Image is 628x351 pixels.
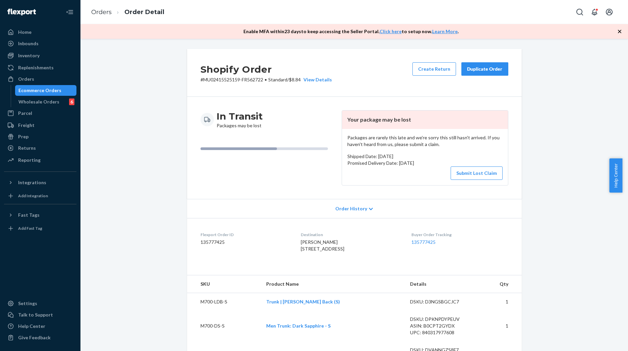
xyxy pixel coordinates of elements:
button: Create Return [412,62,456,76]
dt: Destination [301,232,401,237]
button: Open Search Box [573,5,586,19]
div: Integrations [18,179,46,186]
div: Talk to Support [18,311,53,318]
button: Duplicate Order [461,62,508,76]
button: Give Feedback [4,332,76,343]
div: Add Fast Tag [18,225,42,231]
div: Duplicate Order [467,66,503,72]
a: Add Fast Tag [4,223,76,234]
a: Trunk | [PERSON_NAME] Back (S) [266,299,340,304]
div: Settings [18,300,37,307]
div: Prep [18,133,28,140]
div: Inventory [18,52,40,59]
button: Fast Tags [4,210,76,220]
div: DSKU: DPKNPDYPEUV [410,316,473,323]
div: Freight [18,122,35,129]
a: Freight [4,120,76,131]
button: Open account menu [603,5,616,19]
div: Give Feedback [18,334,51,341]
a: Click here [380,28,402,34]
div: Help Center [18,323,45,330]
img: Flexport logo [7,9,36,15]
th: SKU [187,275,261,293]
span: Standard [268,77,287,82]
div: Packages may be lost [217,110,263,129]
a: Parcel [4,108,76,119]
a: Orders [4,74,76,84]
div: Add Integration [18,193,48,199]
th: Qty [478,275,522,293]
h3: In Transit [217,110,263,122]
th: Details [405,275,478,293]
a: 135777425 [411,239,436,245]
div: Parcel [18,110,32,117]
a: Inbounds [4,38,76,49]
p: Packages are rarely this late and we're sorry this still hasn't arrived. If you haven't heard fro... [347,134,503,148]
div: Orders [18,76,34,82]
a: Returns [4,143,76,153]
a: Inventory [4,50,76,61]
a: Learn More [432,28,458,34]
span: [PERSON_NAME] [STREET_ADDRESS] [301,239,344,252]
div: Home [18,29,32,36]
dt: Buyer Order Tracking [411,232,508,237]
h2: Shopify Order [201,62,332,76]
dt: Flexport Order ID [201,232,290,237]
header: Your package may be lost [342,111,508,129]
div: DSKU: D3NGSBGCJC7 [410,298,473,305]
span: Order History [335,205,367,212]
th: Product Name [261,275,405,293]
a: Settings [4,298,76,309]
p: Shipped Date: [DATE] [347,153,503,160]
a: Prep [4,131,76,142]
a: Wholesale Orders6 [15,96,77,107]
a: Order Detail [124,8,164,16]
p: Enable MFA within 23 days to keep accessing the Seller Portal. to setup now. . [243,28,459,35]
div: Inbounds [18,40,39,47]
a: Replenishments [4,62,76,73]
div: Returns [18,145,36,151]
a: Ecommerce Orders [15,85,77,96]
p: Promised Delivery Date: [DATE] [347,160,503,166]
div: Fast Tags [18,212,40,218]
iframe: Opens a widget where you can chat to one of our agents [585,331,621,348]
a: Reporting [4,155,76,165]
a: Home [4,27,76,38]
div: Reporting [18,157,41,163]
p: # MU02415525159-FR562722 / $8.84 [201,76,332,83]
a: Men Trunk: Dark Sapphire - S [266,323,331,329]
div: ASIN: B0CPT2GYDX [410,323,473,329]
ol: breadcrumbs [86,2,170,22]
a: Add Integration [4,191,76,201]
td: 1 [478,310,522,341]
td: 1 [478,293,522,310]
button: Open notifications [588,5,601,19]
td: M700-DS-S [187,310,261,341]
button: Talk to Support [4,309,76,320]
div: Replenishments [18,64,54,71]
td: M700-LDB-S [187,293,261,310]
button: Submit Lost Claim [451,166,503,180]
button: View Details [301,76,332,83]
div: UPC: 840317977608 [410,329,473,336]
div: Ecommerce Orders [18,87,61,94]
a: Help Center [4,321,76,332]
span: • [265,77,267,82]
a: Orders [91,8,112,16]
div: 6 [69,98,74,105]
button: Help Center [609,158,622,193]
button: Integrations [4,177,76,188]
dd: 135777425 [201,239,290,245]
div: Wholesale Orders [18,98,59,105]
button: Close Navigation [63,5,76,19]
